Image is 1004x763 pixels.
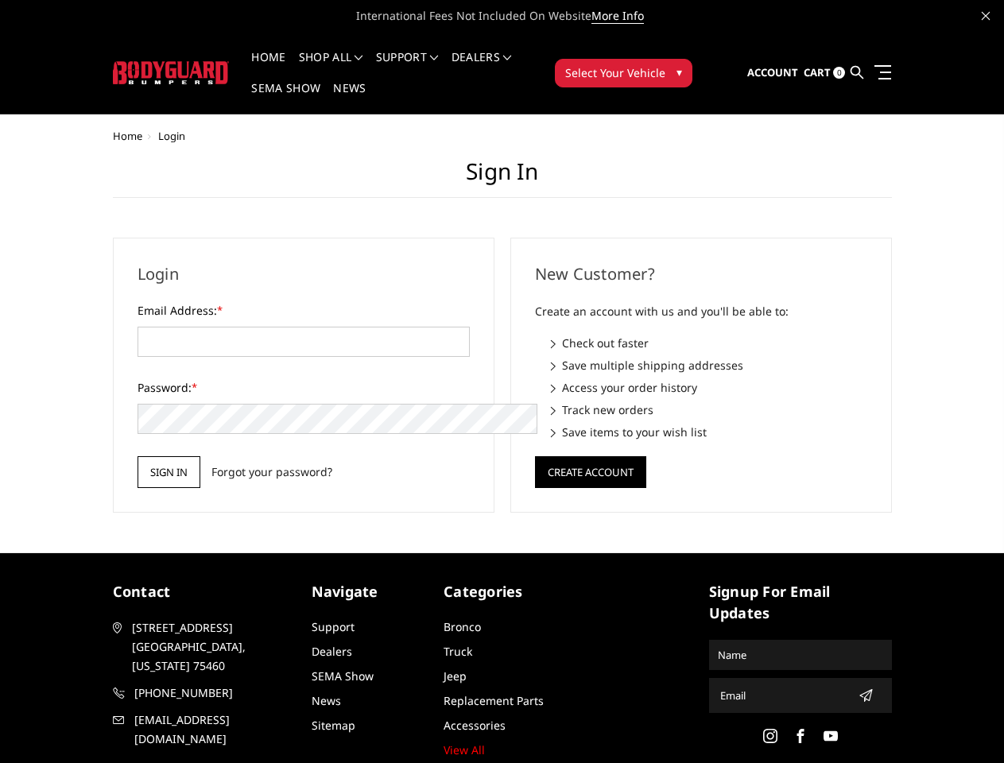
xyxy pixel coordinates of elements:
[376,52,439,83] a: Support
[551,401,867,418] li: Track new orders
[134,684,295,703] span: [PHONE_NUMBER]
[113,129,142,143] a: Home
[113,684,296,703] a: [PHONE_NUMBER]
[804,52,845,95] a: Cart 0
[555,59,692,87] button: Select Your Vehicle
[444,693,544,708] a: Replacement Parts
[138,379,470,396] label: Password:
[312,693,341,708] a: News
[251,52,285,83] a: Home
[312,581,428,602] h5: Navigate
[312,668,374,684] a: SEMA Show
[134,711,295,749] span: [EMAIL_ADDRESS][DOMAIN_NAME]
[565,64,665,81] span: Select Your Vehicle
[132,618,293,676] span: [STREET_ADDRESS] [GEOGRAPHIC_DATA], [US_STATE] 75460
[312,718,355,733] a: Sitemap
[113,61,230,84] img: BODYGUARD BUMPERS
[747,52,798,95] a: Account
[312,644,352,659] a: Dealers
[452,52,512,83] a: Dealers
[551,335,867,351] li: Check out faster
[138,262,470,286] h2: Login
[747,65,798,79] span: Account
[444,619,481,634] a: Bronco
[535,302,867,321] p: Create an account with us and you'll be able to:
[804,65,831,79] span: Cart
[709,581,892,624] h5: signup for email updates
[551,379,867,396] li: Access your order history
[535,262,867,286] h2: New Customer?
[251,83,320,114] a: SEMA Show
[714,683,852,708] input: Email
[333,83,366,114] a: News
[591,8,644,24] a: More Info
[211,463,332,480] a: Forgot your password?
[676,64,682,80] span: ▾
[444,668,467,684] a: Jeep
[925,687,1004,763] iframe: Chat Widget
[711,642,890,668] input: Name
[444,742,485,757] a: View All
[113,581,296,602] h5: contact
[444,581,560,602] h5: Categories
[113,711,296,749] a: [EMAIL_ADDRESS][DOMAIN_NAME]
[444,644,472,659] a: Truck
[551,424,867,440] li: Save items to your wish list
[551,357,867,374] li: Save multiple shipping addresses
[535,456,646,488] button: Create Account
[113,158,892,198] h1: Sign in
[138,302,470,319] label: Email Address:
[138,456,200,488] input: Sign in
[158,129,185,143] span: Login
[299,52,363,83] a: shop all
[444,718,506,733] a: Accessories
[535,463,646,478] a: Create Account
[312,619,355,634] a: Support
[833,67,845,79] span: 0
